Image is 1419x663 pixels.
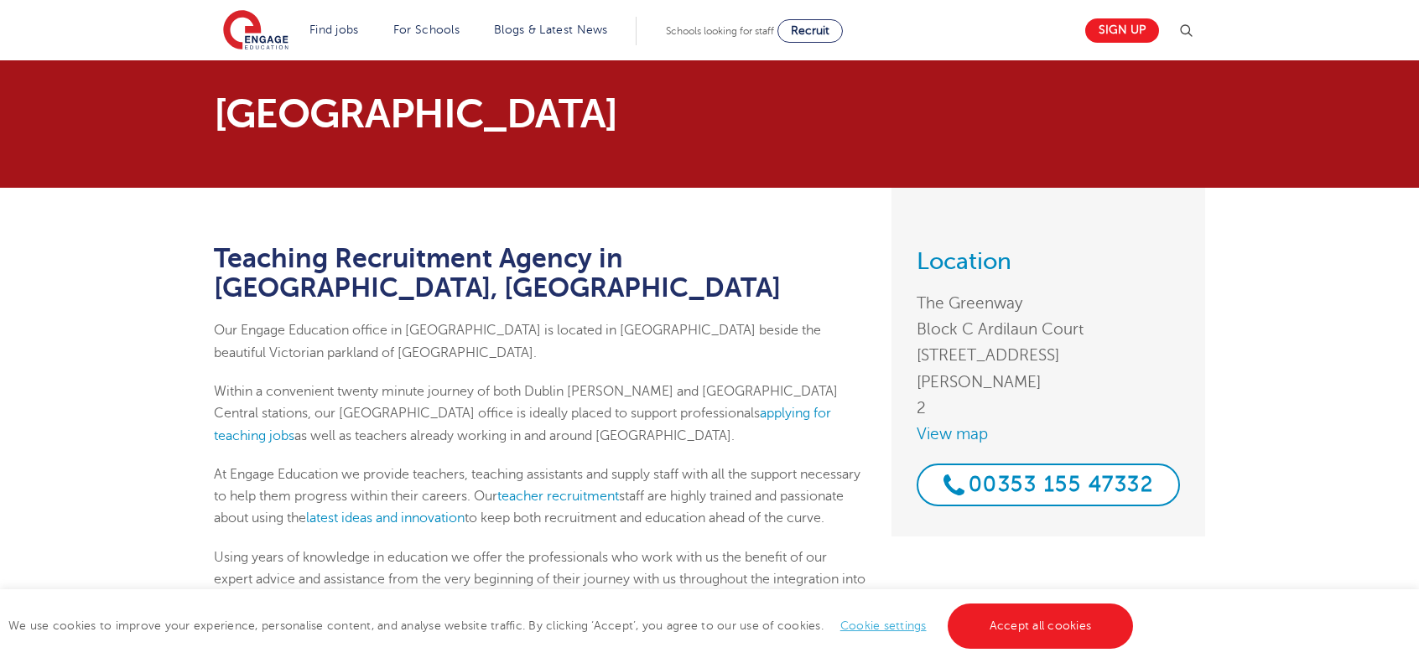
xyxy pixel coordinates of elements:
p: At Engage Education we provide teachers, teaching assistants and supply staff with all the suppor... [214,464,867,530]
a: Accept all cookies [948,603,1134,649]
a: teacher recruitment [497,489,619,504]
p: Using years of knowledge in education we offer the professionals who work with us the benefit of ... [214,546,867,613]
span: We use cookies to improve your experience, personalise content, and analyse website traffic. By c... [8,619,1137,632]
h3: Location [917,250,1180,273]
a: latest ideas and innovation [306,510,465,526]
a: Recruit [777,19,843,43]
a: applying for teaching jobs [214,406,831,443]
address: The Greenway Block C Ardilaun Court [STREET_ADDRESS][PERSON_NAME] 2 [917,290,1180,421]
p: Our Engage Education office in [GEOGRAPHIC_DATA] is located in [GEOGRAPHIC_DATA] beside the beaut... [214,319,867,364]
p: [GEOGRAPHIC_DATA] [214,94,867,134]
a: Find jobs [309,23,359,36]
span: Recruit [791,24,829,37]
a: Cookie settings [840,619,927,632]
a: 00353 155 47332 [917,464,1180,506]
a: Sign up [1085,18,1159,43]
h1: Teaching Recruitment Agency in [GEOGRAPHIC_DATA], [GEOGRAPHIC_DATA] [214,244,867,303]
img: Engage Education [223,10,288,52]
p: Within a convenient twenty minute journey of both Dublin [PERSON_NAME] and [GEOGRAPHIC_DATA] Cent... [214,381,867,447]
span: Schools looking for staff [666,25,774,37]
a: For Schools [393,23,460,36]
a: View map [917,421,1180,447]
a: Blogs & Latest News [494,23,608,36]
